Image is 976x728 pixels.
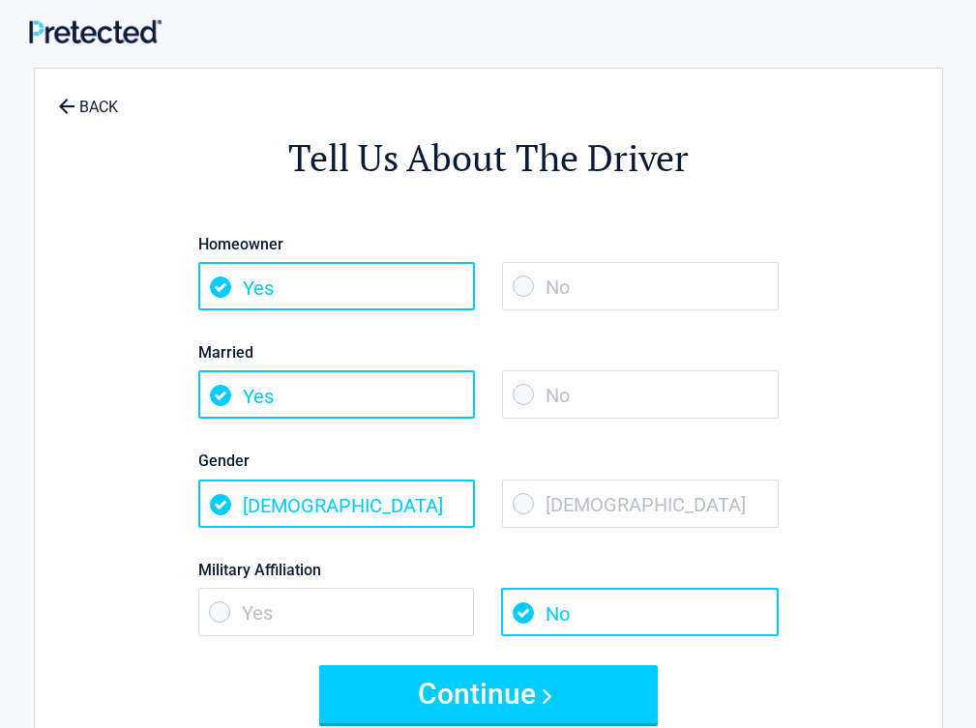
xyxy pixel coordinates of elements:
label: Gender [198,448,779,474]
span: No [502,262,779,310]
span: [DEMOGRAPHIC_DATA] [502,480,779,528]
label: Married [198,339,779,365]
span: Yes [198,588,475,636]
span: No [502,370,779,419]
span: Yes [198,262,475,310]
button: Continue [319,665,658,723]
span: [DEMOGRAPHIC_DATA] [198,480,475,528]
h2: Tell Us About The Driver [141,133,836,183]
a: BACK [54,81,122,115]
span: Yes [198,370,475,419]
img: Main Logo [29,19,162,44]
label: Military Affiliation [198,557,779,583]
label: Homeowner [198,231,779,257]
span: No [501,588,778,636]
